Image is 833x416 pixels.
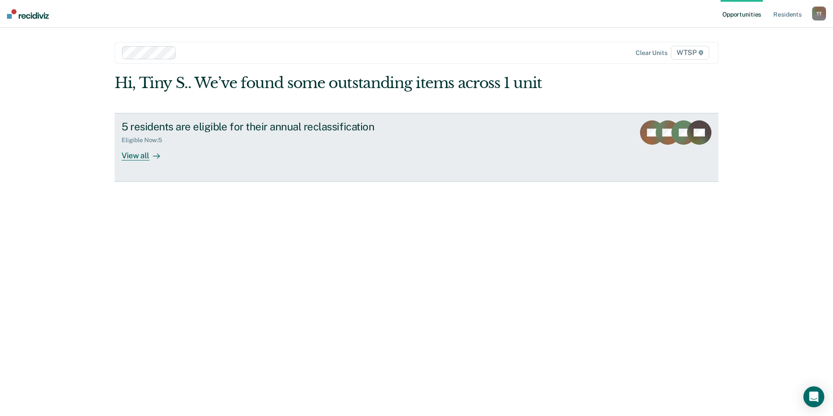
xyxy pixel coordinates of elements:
[122,136,169,144] div: Eligible Now : 5
[636,49,667,57] div: Clear units
[812,7,826,20] button: TT
[803,386,824,407] div: Open Intercom Messenger
[115,113,718,182] a: 5 residents are eligible for their annual reclassificationEligible Now:5View all
[122,120,427,133] div: 5 residents are eligible for their annual reclassification
[122,143,170,160] div: View all
[671,46,709,60] span: WTSP
[115,74,598,92] div: Hi, Tiny S.. We’ve found some outstanding items across 1 unit
[812,7,826,20] div: T T
[7,9,49,19] img: Recidiviz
